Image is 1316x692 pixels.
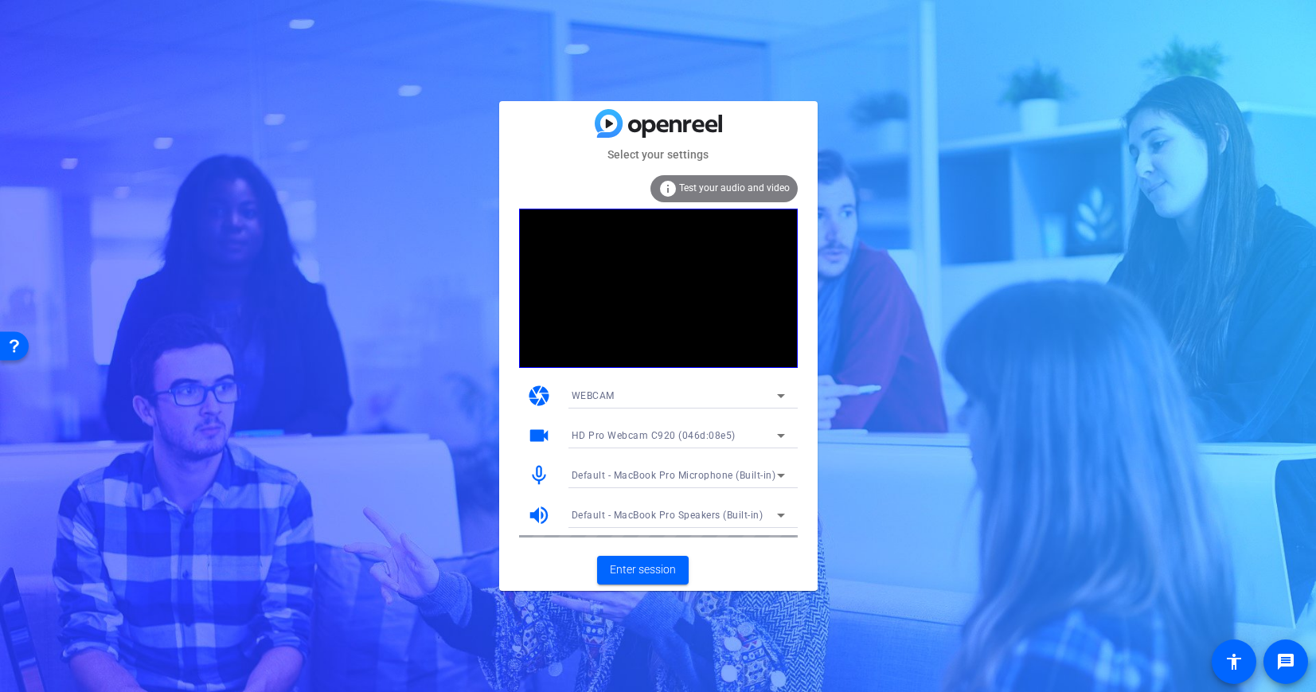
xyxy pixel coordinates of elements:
[572,390,615,401] span: WEBCAM
[1224,652,1244,671] mat-icon: accessibility
[595,109,722,137] img: blue-gradient.svg
[527,463,551,487] mat-icon: mic_none
[527,384,551,408] mat-icon: camera
[499,146,818,163] mat-card-subtitle: Select your settings
[572,430,736,441] span: HD Pro Webcam C920 (046d:08e5)
[527,424,551,448] mat-icon: videocam
[572,470,776,481] span: Default - MacBook Pro Microphone (Built-in)
[658,179,678,198] mat-icon: info
[572,510,763,521] span: Default - MacBook Pro Speakers (Built-in)
[1276,652,1295,671] mat-icon: message
[597,556,689,584] button: Enter session
[527,503,551,527] mat-icon: volume_up
[610,561,676,578] span: Enter session
[679,182,790,194] span: Test your audio and video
